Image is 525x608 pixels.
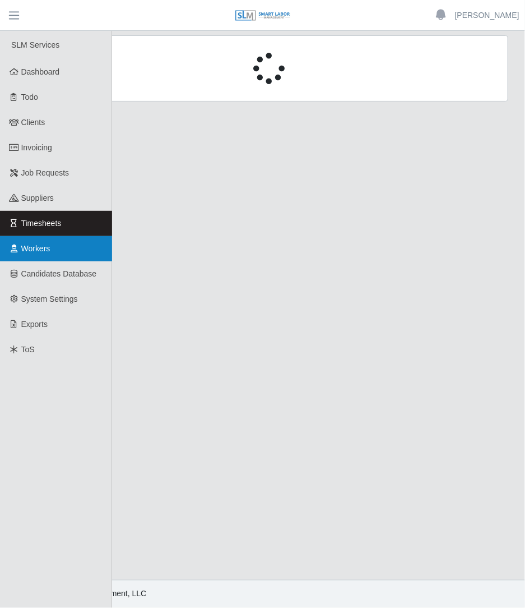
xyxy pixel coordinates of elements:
span: Job Requests [21,168,69,177]
span: Workers [21,244,50,253]
span: Dashboard [21,67,60,76]
span: Todo [21,93,38,102]
span: Candidates Database [21,269,97,278]
span: System Settings [21,294,78,303]
a: [PERSON_NAME] [455,10,519,21]
span: Timesheets [21,219,62,228]
span: ToS [21,345,35,354]
span: Invoicing [21,143,52,152]
span: Clients [21,118,45,127]
span: Exports [21,320,48,329]
span: Suppliers [21,194,54,202]
span: SLM Services [11,40,59,49]
img: SLM Logo [235,10,291,22]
